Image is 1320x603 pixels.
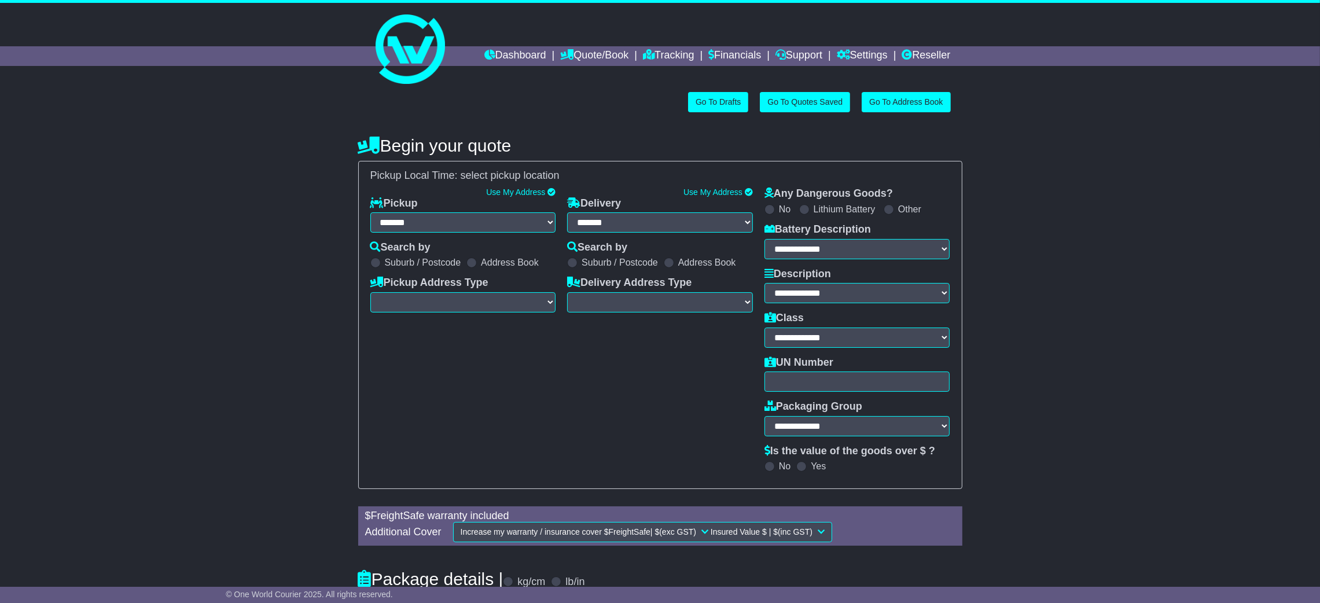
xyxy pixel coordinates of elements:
label: Battery Description [764,223,871,236]
a: Settings [837,46,888,66]
label: No [779,204,790,215]
a: Tracking [643,46,694,66]
span: | $ (inc GST) [769,527,812,536]
span: | $ (exc GST) [650,527,696,536]
label: UN Number [764,356,833,369]
span: select pickup location [461,170,560,181]
span: Increase my warranty / insurance cover [461,527,602,536]
a: Go To Address Book [862,92,950,112]
span: Insured Value $ [711,527,825,536]
a: Support [775,46,822,66]
label: kg/cm [517,576,545,589]
a: Use My Address [683,187,742,197]
label: Address Book [481,257,539,268]
a: Financials [708,46,761,66]
label: lb/in [565,576,584,589]
label: Delivery [567,197,621,210]
div: $ FreightSafe warranty included [359,510,961,523]
label: Search by [567,241,627,254]
label: No [779,461,790,472]
label: Delivery Address Type [567,277,692,289]
label: Description [764,268,831,281]
label: Lithium Battery [814,204,876,215]
div: Additional Cover [359,526,447,539]
a: Dashboard [484,46,546,66]
label: Pickup [370,197,418,210]
a: Reseller [902,46,950,66]
span: $ FreightSafe [604,527,698,536]
label: Other [898,204,921,215]
label: Yes [811,461,826,472]
label: Is the value of the goods over $ ? [764,445,935,458]
label: Search by [370,241,431,254]
a: Quote/Book [560,46,628,66]
span: © One World Courier 2025. All rights reserved. [226,590,393,599]
label: Class [764,312,804,325]
label: Suburb / Postcode [582,257,658,268]
a: Use My Address [486,187,545,197]
button: Increase my warranty / insurance cover $FreightSafe| $(exc GST) Insured Value $ | $(inc GST) [453,522,832,542]
div: Pickup Local Time: [365,170,956,182]
label: Any Dangerous Goods? [764,187,893,200]
a: Go To Quotes Saved [760,92,850,112]
label: Address Book [678,257,736,268]
label: Packaging Group [764,400,862,413]
label: Pickup Address Type [370,277,488,289]
h4: Package details | [358,569,503,589]
label: Suburb / Postcode [385,257,461,268]
a: Go To Drafts [688,92,748,112]
h4: Begin your quote [358,136,962,155]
